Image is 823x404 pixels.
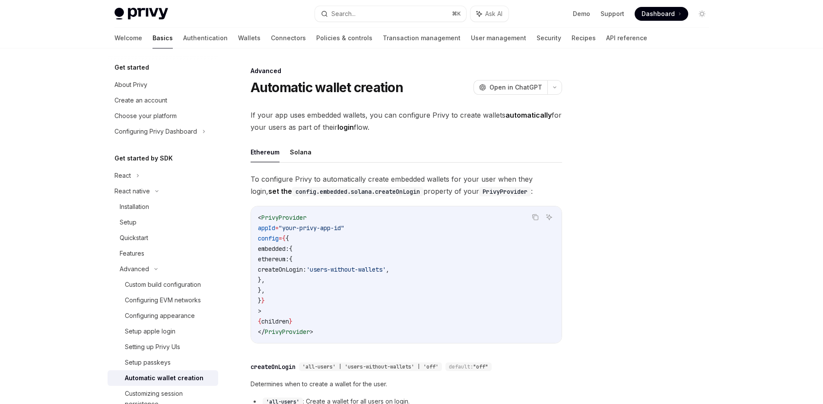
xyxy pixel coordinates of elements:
button: Toggle dark mode [695,7,709,21]
span: Determines when to create a wallet for the user. [251,379,562,389]
div: Features [120,248,144,259]
div: React native [114,186,150,196]
span: } [258,297,261,305]
a: Setup passkeys [108,355,218,370]
button: Ask AI [543,212,555,223]
span: config [258,234,279,242]
a: Connectors [271,28,306,48]
div: Installation [120,202,149,212]
span: appId [258,224,275,232]
span: > [258,307,261,315]
button: Ask AI [470,6,508,22]
span: children [261,317,289,325]
button: Copy the contents from the code block [530,212,541,223]
div: Setup passkeys [125,357,171,368]
a: Authentication [183,28,228,48]
a: Demo [573,10,590,18]
div: Configuring appearance [125,311,195,321]
a: Security [537,28,561,48]
div: Create an account [114,95,167,106]
div: Search... [331,9,356,19]
code: config.embedded.solana.createOnLogin [292,187,423,196]
span: embedded: [258,245,289,253]
a: API reference [606,28,647,48]
a: Dashboard [635,7,688,21]
span: 'all-users' | 'users-without-wallets' | 'off' [302,363,439,370]
span: }, [258,286,265,294]
a: About Privy [108,77,218,93]
span: Ask AI [485,10,502,18]
div: Automatic wallet creation [125,373,203,383]
a: Welcome [114,28,142,48]
div: Advanced [120,264,149,274]
h5: Get started by SDK [114,153,173,164]
span: { [286,234,289,242]
a: Choose your platform [108,108,218,124]
span: PrivyProvider [261,214,306,221]
span: = [279,234,282,242]
a: Configuring EVM networks [108,292,218,308]
span: { [258,317,261,325]
a: Setting up Privy UIs [108,339,218,355]
h5: Get started [114,62,149,73]
span: { [282,234,286,242]
a: Support [601,10,624,18]
div: Quickstart [120,233,148,243]
div: Configuring Privy Dashboard [114,126,197,137]
button: Ethereum [251,142,280,162]
div: About Privy [114,80,147,90]
div: Setup [120,217,137,228]
span: } [261,297,265,305]
a: Policies & controls [316,28,372,48]
button: Search...⌘K [315,6,466,22]
div: Setup apple login [125,326,175,337]
div: Choose your platform [114,111,177,121]
h1: Automatic wallet creation [251,80,403,95]
div: Setting up Privy UIs [125,342,180,352]
span: PrivyProvider [265,328,310,336]
span: If your app uses embedded wallets, you can configure Privy to create wallets for your users as pa... [251,109,562,133]
span: "off" [473,363,488,370]
div: React [114,170,131,181]
span: { [289,255,292,263]
div: createOnLogin [251,362,296,371]
a: Quickstart [108,230,218,246]
span: Open in ChatGPT [489,83,542,92]
a: Wallets [238,28,261,48]
a: Installation [108,199,218,215]
div: Advanced [251,67,562,75]
a: Automatic wallet creation [108,370,218,386]
span: > [310,328,313,336]
span: { [289,245,292,253]
a: User management [471,28,526,48]
strong: automatically [505,111,552,119]
span: }, [258,276,265,284]
a: Recipes [572,28,596,48]
a: Features [108,246,218,261]
a: Setup [108,215,218,230]
span: createOnLogin: [258,266,306,273]
strong: set the [268,187,423,196]
a: Transaction management [383,28,461,48]
div: Configuring EVM networks [125,295,201,305]
a: Configuring appearance [108,308,218,324]
span: ⌘ K [452,10,461,17]
a: Basics [153,28,173,48]
strong: login [337,123,354,131]
code: PrivyProvider [479,187,531,196]
button: Open in ChatGPT [473,80,547,95]
span: default: [449,363,473,370]
span: = [275,224,279,232]
a: Create an account [108,93,218,108]
span: 'users-without-wallets' [306,266,386,273]
a: Setup apple login [108,324,218,339]
img: light logo [114,8,168,20]
span: } [289,317,292,325]
span: </ [258,328,265,336]
a: Custom build configuration [108,277,218,292]
span: ethereum: [258,255,289,263]
span: < [258,214,261,221]
span: , [386,266,389,273]
span: "your-privy-app-id" [279,224,344,232]
span: To configure Privy to automatically create embedded wallets for your user when they login, proper... [251,173,562,197]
